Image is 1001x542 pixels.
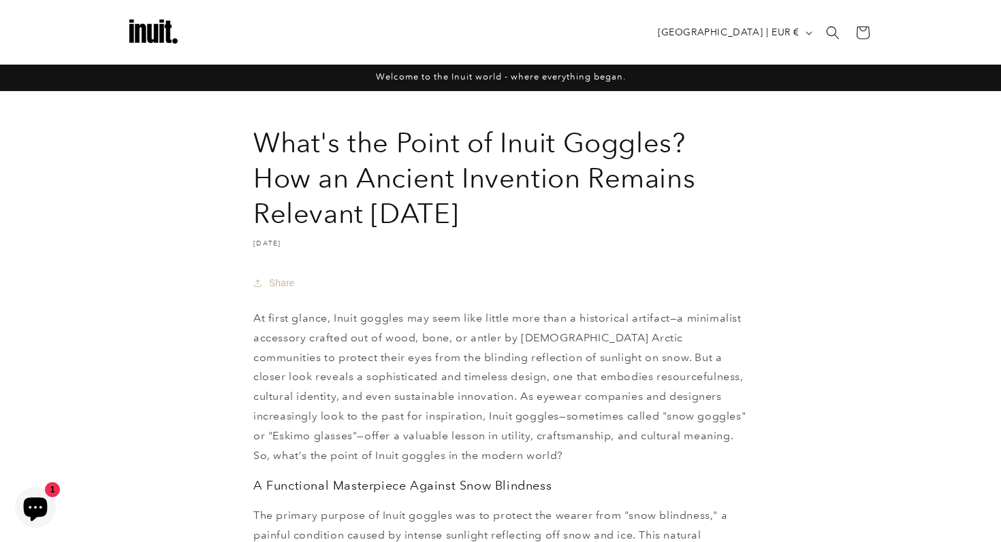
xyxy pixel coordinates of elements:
h3: A Functional Masterpiece Against Snow Blindness [253,477,748,493]
span: Welcome to the Inuit world - where everything began. [376,71,626,82]
button: [GEOGRAPHIC_DATA] | EUR € [650,20,818,46]
button: Share [253,268,298,298]
h1: What's the Point of Inuit Goggles? How an Ancient Invention Remains Relevant [DATE] [253,125,748,231]
span: [GEOGRAPHIC_DATA] | EUR € [658,25,799,39]
summary: Search [818,18,848,48]
div: Announcement [126,65,875,90]
inbox-online-store-chat: Shopify online store chat [11,487,60,531]
time: [DATE] [253,239,281,248]
p: At first glance, Inuit goggles may seem like little more than a historical artifact—a minimalist ... [253,309,748,465]
img: Inuit Logo [126,5,180,60]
